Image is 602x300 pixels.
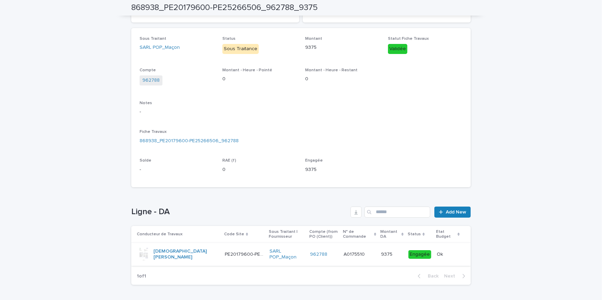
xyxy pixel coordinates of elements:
[437,250,444,257] p: Ok
[381,250,394,257] p: 9375
[441,273,471,279] button: Next
[436,228,456,241] p: Etat Budget
[137,230,183,238] p: Conducteur de Travaux
[222,44,259,54] div: Sous Traitance
[305,44,380,51] p: 9375
[140,37,166,41] span: Sous Traitant
[140,166,214,173] p: -
[140,137,239,145] a: 868938_PE20179600-PE25266506_962788
[305,68,357,72] span: Montant - Heure - Restant
[222,75,297,83] p: 0
[388,44,407,54] div: Validée
[131,268,152,285] p: 1 of 1
[344,250,366,257] p: A0175510
[305,75,380,83] p: 0
[222,68,272,72] span: Montant - Heure - Pointé
[305,37,322,41] span: Montant
[222,166,297,173] p: 0
[434,207,471,218] a: Add New
[222,158,236,163] span: RAE (f)
[140,158,151,163] span: Solde
[225,250,265,257] p: PE20179600-PE25266506
[380,228,399,241] p: Montant DA
[269,228,305,241] p: Sous Traitant | Fournisseur
[305,166,380,173] p: 9375
[305,158,323,163] span: Engagée
[140,108,462,116] p: -
[131,3,318,13] h2: 868938_PE20179600-PE25266506_962788_9375
[224,230,244,238] p: Code Site
[388,37,429,41] span: Statut Fiche Travaux
[269,248,304,260] a: SARL POP_Maçon
[343,228,372,241] p: N° de Commande
[446,210,466,215] span: Add New
[424,274,439,279] span: Back
[444,274,459,279] span: Next
[153,248,219,260] a: [DEMOGRAPHIC_DATA][PERSON_NAME]
[131,243,471,266] tr: [DEMOGRAPHIC_DATA][PERSON_NAME] PE20179600-PE25266506PE20179600-PE25266506 SARL POP_Maçon 962788 ...
[142,77,160,84] a: 962788
[140,68,156,72] span: Compte
[222,37,236,41] span: Status
[140,44,180,51] a: SARL POP_Maçon
[412,273,441,279] button: Back
[364,207,430,218] input: Search
[408,250,431,259] div: Engagée
[131,207,348,217] h1: Ligne - DA
[140,130,167,134] span: Fiche Travaux
[408,230,421,238] p: Status
[309,228,339,241] p: Compte (from PO (Client))
[310,252,327,257] a: 962788
[140,101,152,105] span: Notes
